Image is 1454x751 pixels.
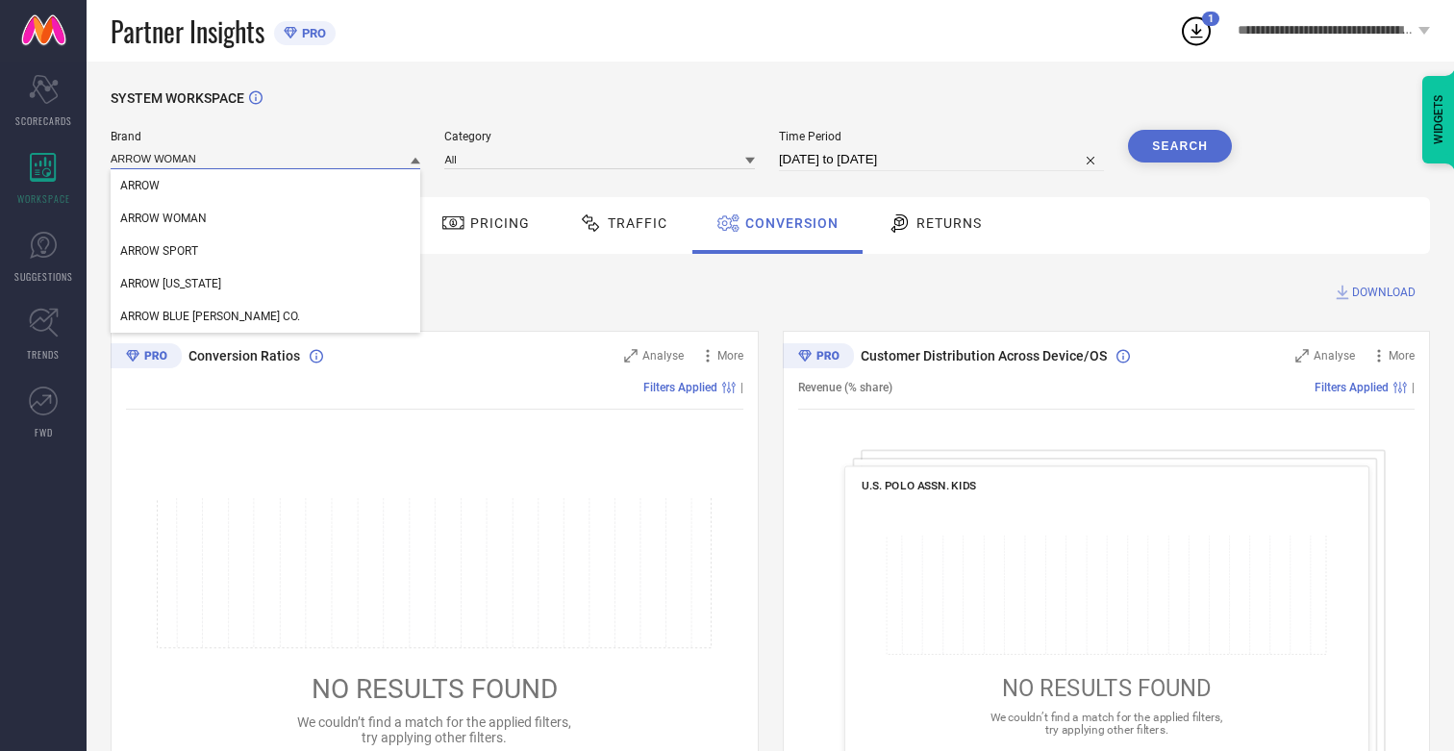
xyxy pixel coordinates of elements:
span: SUGGESTIONS [14,269,73,284]
span: TRENDS [27,347,60,362]
div: Premium [111,343,182,372]
div: Open download list [1179,13,1214,48]
span: Revenue (% share) [798,381,892,394]
div: ARROW NEW YORK [111,267,420,300]
svg: Zoom [624,349,638,363]
span: Conversion Ratios [188,348,300,363]
div: Premium [783,343,854,372]
span: U.S. POLO ASSN. KIDS [861,479,975,492]
span: ARROW SPORT [120,244,198,258]
span: ARROW [120,179,160,192]
span: We couldn’t find a match for the applied filters, try applying other filters. [990,711,1222,737]
span: ARROW [US_STATE] [120,277,221,290]
span: Pricing [470,215,530,231]
span: Filters Applied [1315,381,1389,394]
span: ARROW BLUE [PERSON_NAME] CO. [120,310,300,323]
span: Conversion [745,215,839,231]
span: We couldn’t find a match for the applied filters, try applying other filters. [297,714,571,745]
span: Partner Insights [111,12,264,51]
span: ARROW WOMAN [120,212,207,225]
span: Traffic [608,215,667,231]
span: 1 [1208,13,1214,25]
span: WORKSPACE [17,191,70,206]
div: ARROW WOMAN [111,202,420,235]
span: DOWNLOAD [1352,283,1416,302]
span: Time Period [779,130,1104,143]
span: More [1389,349,1415,363]
span: NO RESULTS FOUND [1001,675,1211,702]
span: | [740,381,743,394]
span: PRO [297,26,326,40]
span: Analyse [1314,349,1355,363]
span: | [1412,381,1415,394]
span: FWD [35,425,53,439]
span: NO RESULTS FOUND [312,673,558,705]
span: Category [444,130,754,143]
div: ARROW SPORT [111,235,420,267]
span: Filters Applied [643,381,717,394]
span: SCORECARDS [15,113,72,128]
span: More [717,349,743,363]
div: ARROW BLUE JEAN CO. [111,300,420,333]
span: Analyse [642,349,684,363]
span: Returns [916,215,982,231]
button: Search [1128,130,1232,163]
span: SYSTEM WORKSPACE [111,90,244,106]
input: Select time period [779,148,1104,171]
span: Brand [111,130,420,143]
svg: Zoom [1295,349,1309,363]
div: ARROW [111,169,420,202]
span: Customer Distribution Across Device/OS [861,348,1107,363]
